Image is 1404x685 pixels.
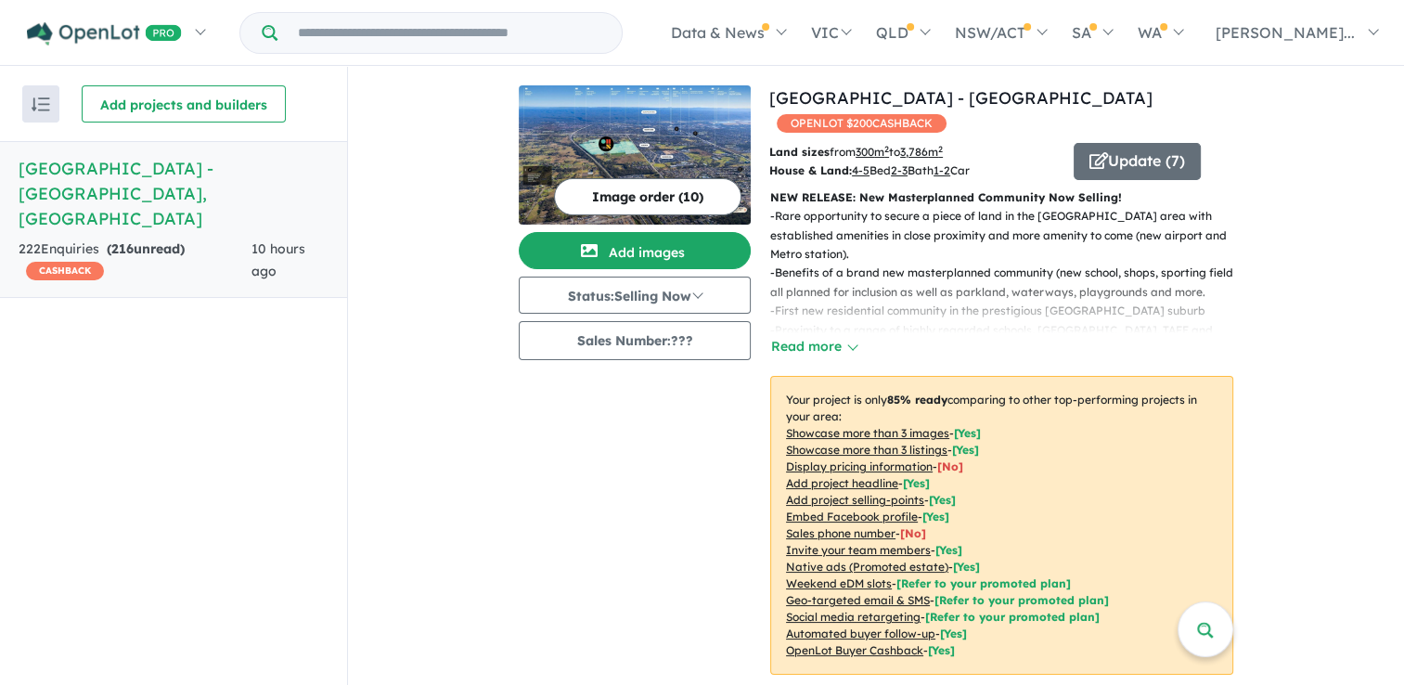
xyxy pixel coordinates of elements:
[786,443,947,457] u: Showcase more than 3 listings
[938,144,943,154] sup: 2
[27,22,182,45] img: Openlot PRO Logo White
[884,144,889,154] sup: 2
[519,277,751,314] button: Status:Selling Now
[852,163,869,177] u: 4-5
[770,207,1248,264] p: - Rare opportunity to secure a piece of land in the [GEOGRAPHIC_DATA] area with established ameni...
[786,493,924,507] u: Add project selling-points
[940,627,967,640] span: [Yes]
[770,376,1233,675] p: Your project is only comparing to other top-performing projects in your area: - - - - - - - - - -...
[952,443,979,457] span: [ Yes ]
[786,526,895,540] u: Sales phone number
[786,510,918,523] u: Embed Facebook profile
[519,321,751,360] button: Sales Number:???
[19,156,328,231] h5: [GEOGRAPHIC_DATA] - [GEOGRAPHIC_DATA] , [GEOGRAPHIC_DATA]
[1216,23,1355,42] span: [PERSON_NAME]...
[786,576,892,590] u: Weekend eDM slots
[937,459,963,473] span: [ No ]
[32,97,50,111] img: sort.svg
[769,163,852,177] b: House & Land:
[891,163,908,177] u: 2-3
[786,643,923,657] u: OpenLot Buyer Cashback
[934,163,950,177] u: 1-2
[934,593,1109,607] span: [Refer to your promoted plan]
[786,543,931,557] u: Invite your team members
[900,145,943,159] u: 3,786 m
[896,576,1071,590] span: [Refer to your promoted plan]
[519,85,751,225] img: Orchard Hills North Estate - Orchard Hills
[107,240,185,257] strong: ( unread)
[935,543,962,557] span: [ Yes ]
[770,321,1248,359] p: - Proximity to a range of highly regarded schools, [GEOGRAPHIC_DATA], TAFE and hospitals.
[954,426,981,440] span: [ Yes ]
[769,87,1153,109] a: [GEOGRAPHIC_DATA] - [GEOGRAPHIC_DATA]
[770,302,1248,320] p: - First new residential community in the prestigious [GEOGRAPHIC_DATA] suburb
[786,426,949,440] u: Showcase more than 3 images
[554,178,741,215] button: Image order (10)
[786,560,948,574] u: Native ads (Promoted estate)
[887,393,947,407] b: 85 % ready
[953,560,980,574] span: [Yes]
[26,262,104,280] span: CASHBACK
[900,526,926,540] span: [ No ]
[929,493,956,507] span: [ Yes ]
[519,232,751,269] button: Add images
[786,476,898,490] u: Add project headline
[281,13,618,53] input: Try estate name, suburb, builder or developer
[82,85,286,123] button: Add projects and builders
[111,240,134,257] span: 216
[770,264,1248,302] p: - Benefits of a brand new masterplanned community (new school, shops, sporting fields all planned...
[19,239,251,283] div: 222 Enquir ies
[928,643,955,657] span: [Yes]
[770,336,857,357] button: Read more
[786,627,935,640] u: Automated buyer follow-up
[889,145,943,159] span: to
[769,162,1060,180] p: Bed Bath Car
[251,240,305,279] span: 10 hours ago
[1074,143,1201,180] button: Update (7)
[922,510,949,523] span: [ Yes ]
[786,459,933,473] u: Display pricing information
[769,143,1060,162] p: from
[925,610,1100,624] span: [Refer to your promoted plan]
[769,145,830,159] b: Land sizes
[856,145,889,159] u: 300 m
[903,476,930,490] span: [ Yes ]
[770,188,1233,207] p: NEW RELEASE: New Masterplanned Community Now Selling!
[777,114,947,133] span: OPENLOT $ 200 CASHBACK
[786,610,921,624] u: Social media retargeting
[786,593,930,607] u: Geo-targeted email & SMS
